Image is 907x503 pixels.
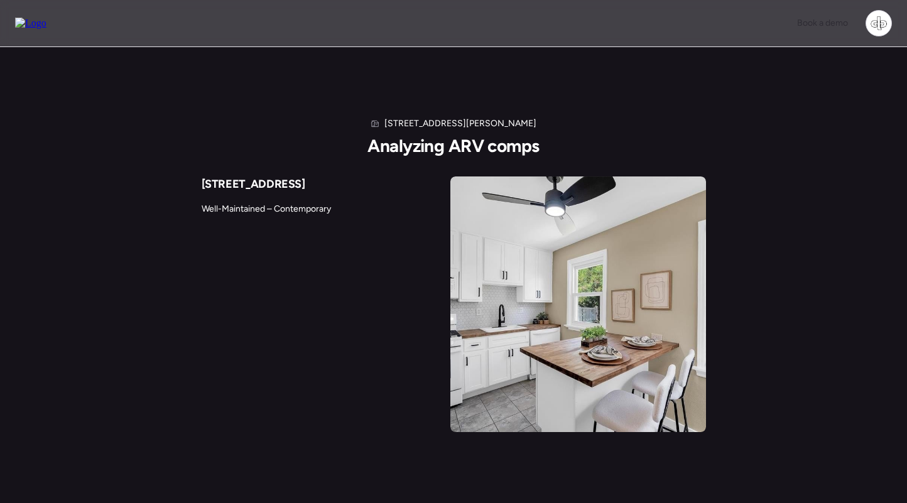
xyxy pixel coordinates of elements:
[202,203,416,215] p: Well-Maintained – Contemporary
[797,18,848,28] span: Book a demo
[15,18,46,29] img: Logo
[450,176,706,432] img: Condition images for 2986247
[384,117,536,130] h1: [STREET_ADDRESS][PERSON_NAME]
[202,177,305,191] span: [STREET_ADDRESS]
[367,135,539,156] h2: Analyzing ARV comps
